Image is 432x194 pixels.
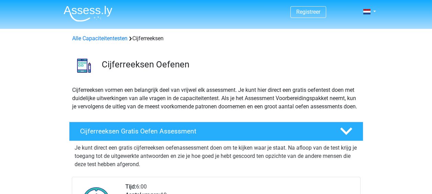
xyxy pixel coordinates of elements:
p: Cijferreeksen vormen een belangrijk deel van vrijwel elk assessment. Je kunt hier direct een grat... [72,86,360,111]
h3: Cijferreeksen Oefenen [102,59,358,70]
h4: Cijferreeksen Gratis Oefen Assessment [80,127,329,135]
img: cijferreeksen [69,51,99,80]
b: Tijd: [125,183,136,190]
a: Cijferreeksen Gratis Oefen Assessment [66,122,366,141]
div: Cijferreeksen [69,34,363,43]
a: Alle Capaciteitentesten [72,35,128,42]
a: Registreer [296,9,320,15]
p: Je kunt direct een gratis cijferreeksen oefenassessment doen om te kijken waar je staat. Na afloo... [75,144,358,169]
img: Assessly [64,6,112,22]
